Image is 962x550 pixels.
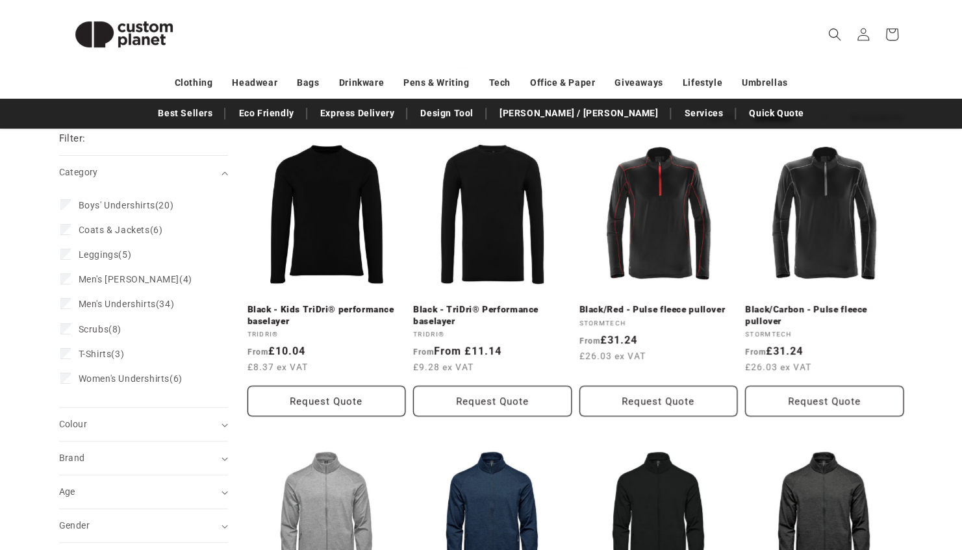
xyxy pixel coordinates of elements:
[59,486,75,497] span: Age
[79,299,156,309] span: Men's Undershirts
[413,304,572,327] a: Black - TriDri® Performance baselayer
[79,199,174,211] span: (20)
[79,373,183,384] span: (6)
[59,453,85,463] span: Brand
[79,298,175,310] span: (34)
[579,304,738,316] a: Black/Red - Pulse fleece pullover
[59,442,228,475] summary: Brand (0 selected)
[232,71,277,94] a: Headwear
[79,323,121,335] span: (8)
[683,71,722,94] a: Lifestyle
[413,386,572,416] button: Request Quote
[530,71,595,94] a: Office & Paper
[745,410,962,550] iframe: Chat Widget
[820,20,849,49] summary: Search
[59,509,228,542] summary: Gender (0 selected)
[59,131,86,146] h2: Filter:
[742,71,787,94] a: Umbrellas
[742,102,811,125] a: Quick Quote
[79,324,109,334] span: Scrubs
[488,71,510,94] a: Tech
[614,71,663,94] a: Giveaways
[151,102,219,125] a: Best Sellers
[59,167,98,177] span: Category
[175,71,213,94] a: Clothing
[59,5,189,64] img: Custom Planet
[79,224,163,236] span: (6)
[79,249,132,260] span: (5)
[247,386,406,416] button: Request Quote
[59,156,228,189] summary: Category (0 selected)
[403,71,469,94] a: Pens & Writing
[745,386,904,416] button: Request Quote
[79,349,112,359] span: T-Shirts
[414,102,480,125] a: Design Tool
[247,304,406,327] a: Black - Kids TriDri® performance baselayer
[79,249,119,260] span: Leggings
[59,408,228,441] summary: Colour (0 selected)
[579,386,738,416] button: Request Quote
[59,520,90,531] span: Gender
[79,273,192,285] span: (4)
[59,475,228,508] summary: Age (0 selected)
[339,71,384,94] a: Drinkware
[79,373,170,384] span: Women's Undershirts
[297,71,319,94] a: Bags
[493,102,665,125] a: [PERSON_NAME] / [PERSON_NAME]
[59,419,87,429] span: Colour
[232,102,300,125] a: Eco Friendly
[79,348,125,360] span: (3)
[745,304,904,327] a: Black/Carbon - Pulse fleece pullover
[79,200,155,210] span: Boys' Undershirts
[314,102,401,125] a: Express Delivery
[677,102,729,125] a: Services
[79,274,179,284] span: Men's [PERSON_NAME]
[79,225,150,235] span: Coats & Jackets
